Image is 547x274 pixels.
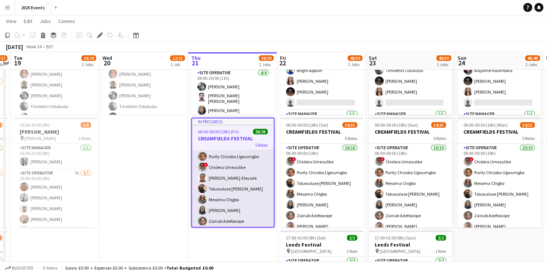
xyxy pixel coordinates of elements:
div: Salary £0.00 + Expenses £0.00 + Subsistence £0.00 = [65,265,213,271]
span: Tue [14,55,22,61]
h3: Leeds Festival [369,241,452,248]
span: 23 [368,59,377,67]
app-card-role: Site Operative7A4/515:00-23:00 (8h)[PERSON_NAME][PERSON_NAME][PERSON_NAME][PERSON_NAME] [14,169,97,237]
h3: CREAMFIELDS FESTIVAL [458,128,541,135]
a: Jobs [37,16,54,26]
span: 26/26 [253,129,268,134]
span: 2/2 [347,235,357,241]
div: 3 Jobs [437,62,451,67]
span: 38/39 [259,55,274,61]
span: 1 Role [435,248,446,254]
span: 48/50 [436,55,451,61]
div: 3 Jobs [348,62,362,67]
span: Thu [191,55,201,61]
span: 5 Roles [522,136,535,141]
div: 2 Jobs [259,62,273,67]
span: 34/35 [431,122,446,128]
span: [GEOGRAPHIC_DATA] [291,248,332,254]
app-card-role: Site Operative4/409:00-20:00 (11h)[PERSON_NAME][PERSON_NAME] [PERSON_NAME][PERSON_NAME] [191,69,274,128]
app-card-role: Site Operative10/1006:00-00:00 (18h)!Chidera UmezulikePurity Chizoba UgwumgboToluwalase [PERSON_N... [280,144,363,266]
span: View [6,18,16,25]
span: Edit [24,18,32,25]
span: 34/35 [520,122,535,128]
app-job-card: 06:00-00:00 (18h) (Mon)34/35CREAMFIELDS FESTIVAL5 RolesSite Operative10/1006:00-00:00 (18h)!Chide... [458,118,541,228]
span: 06:00-00:00 (18h) (Sun) [375,122,418,128]
a: View [3,16,19,26]
div: 2 Jobs [525,62,540,67]
div: BST [46,44,53,49]
app-card-role: Site Manager1/1 [458,110,541,135]
span: 19 [13,59,22,67]
span: Budgeted [12,265,33,271]
span: 2/2 [436,235,446,241]
h3: CREAMFIELDS FESTIVAL [369,128,452,135]
h3: Leeds Festival [280,241,363,248]
span: 5/6 [81,122,91,128]
span: 48/50 [348,55,362,61]
span: 0 items [41,265,59,271]
span: 5 Roles [433,136,446,141]
span: Week 34 [25,44,43,49]
span: Comms [58,18,75,25]
app-job-card: In progress06:00-00:00 (18h) (Fri)26/26CREAMFIELDS FESTIVAL5 RolesSite Manager1/106:00-00:00 (18h... [191,118,274,228]
app-card-role: Site Operative10/1006:00-00:00 (18h)!Chidera UmezulikePurity Chizoba UgwumgboMesoma ChigboToluwal... [369,144,452,266]
span: 21 [190,59,201,67]
span: ! [292,157,296,162]
span: 22 [279,59,286,67]
app-card-role: Site Operative10/1009:00-00:00 (15h)Purity Chizoba Ugwumgbo!Chidera Umezulike[PERSON_NAME]-Eleyod... [192,138,274,261]
span: [PERSON_NAME] [25,136,56,141]
span: ! [469,157,473,162]
app-job-card: 06:00-00:00 (18h) (Sun)34/35CREAMFIELDS FESTIVAL5 RolesSite Operative10/1006:00-00:00 (18h)!Chide... [369,118,452,228]
app-job-card: 15:00-23:00 (8h)5/6[PERSON_NAME] [PERSON_NAME]2 RolesSite Manager1/115:00-23:00 (8h)[PERSON_NAME]... [14,118,97,228]
span: 34/35 [342,122,357,128]
div: 2 Jobs [82,62,96,67]
span: 24 [456,59,466,67]
span: 15:00-23:00 (8h) [20,122,50,128]
app-job-card: 06:00-00:00 (18h) (Sat)34/35CREAMFIELDS FESTIVAL5 RolesSite Operative10/1006:00-00:00 (18h)!Chide... [280,118,363,228]
span: ! [204,163,208,167]
span: 06:00-00:00 (18h) (Sat) [286,122,328,128]
span: 20 [101,59,112,67]
app-card-role: Site Operative10/1006:00-00:00 (18h)!Chidera UmezulikePurity Chizoba UgwumgboMesoma ChigboToluwal... [458,144,541,266]
span: 06:00-00:00 (18h) (Mon) [463,122,508,128]
button: 2025 Events [15,0,51,15]
span: Fri [280,55,286,61]
span: 46/48 [525,55,540,61]
app-card-role: Site Manager1/115:00-23:00 (8h)[PERSON_NAME] [14,144,97,169]
span: Sat [369,55,377,61]
span: [GEOGRAPHIC_DATA] [380,248,420,254]
a: Edit [21,16,35,26]
span: 5 Roles [345,136,357,141]
span: 5 Roles [255,142,268,148]
span: Jobs [40,18,51,25]
span: ! [380,157,385,162]
span: 17:00-01:00 (8h) (Sat) [286,235,326,241]
div: In progress [192,118,274,124]
div: [DATE] [6,43,23,50]
span: Total Budgeted £0.00 [166,265,213,271]
h3: CREAMFIELDS FESTIVAL [280,128,363,135]
a: Comms [55,16,78,26]
span: 06:00-00:00 (18h) (Fri) [198,129,239,134]
button: Budgeted [4,264,35,272]
app-card-role: Site Operative1A5/606:00-17:00 (11h)Bright AppiahTimilehin OdukuduMajorine Nasimbwa[PERSON_NAME][... [458,31,541,110]
span: 12/13 [170,55,185,61]
div: 1 Job [170,62,185,67]
span: 1 Role [346,248,357,254]
app-card-role: Site Operative1A5/606:00-17:00 (11h)Majorine NasimbwaTimilehin OdukuduBright Appiah[PERSON_NAME][... [280,31,363,110]
span: Sun [458,55,466,61]
span: Wed [102,55,112,61]
span: 2 Roles [78,136,91,141]
span: 17:00-01:00 (8h) (Sun) [375,235,416,241]
h3: [PERSON_NAME] [14,128,97,135]
span: 16/19 [81,55,96,61]
app-card-role: Site Operative1A5/606:00-17:00 (11h)Majorine NasimbwaBright AppiahTimilehin Odukudu[PERSON_NAME][... [369,31,452,110]
h3: CREAMFIELDS FESTIVAL [192,135,274,142]
app-card-role: Site Manager1/1 [369,110,452,135]
app-card-role: Site Manager1/1 [280,110,363,135]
